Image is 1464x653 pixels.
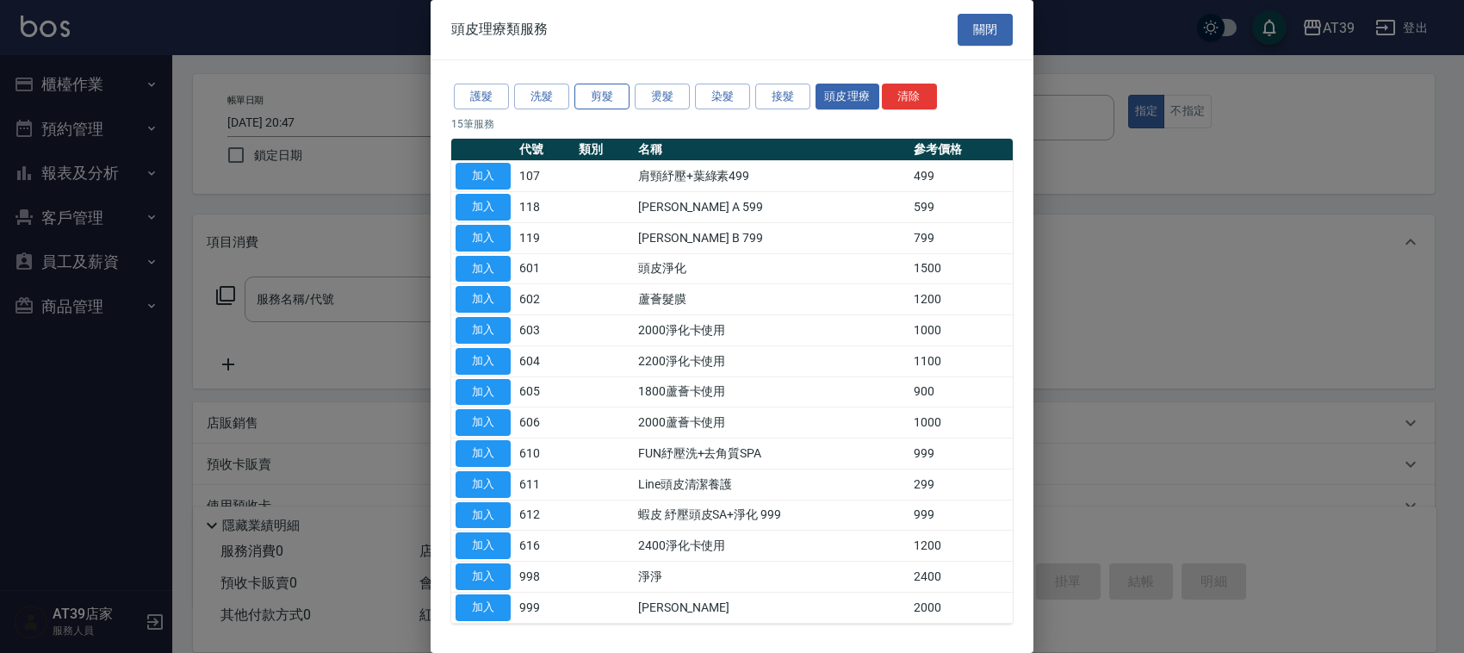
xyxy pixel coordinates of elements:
td: 1000 [909,315,1013,346]
th: 類別 [574,139,634,161]
td: 604 [515,345,574,376]
td: Line頭皮清潔養護 [634,469,909,500]
td: 900 [909,376,1013,407]
td: 蝦皮 紓壓頭皮SA+淨化 999 [634,500,909,531]
button: 加入 [456,317,511,344]
th: 參考價格 [909,139,1013,161]
button: 加入 [456,256,511,283]
td: 2000 [909,592,1013,623]
th: 名稱 [634,139,909,161]
button: 加入 [456,286,511,313]
button: 加入 [456,194,511,221]
td: 999 [515,592,574,623]
button: 洗髮 [514,84,569,110]
td: 610 [515,438,574,470]
td: 999 [909,438,1013,470]
p: 15 筆服務 [451,116,1013,132]
button: 加入 [456,379,511,406]
td: 605 [515,376,574,407]
td: 601 [515,253,574,284]
button: 加入 [456,563,511,590]
button: 加入 [456,409,511,436]
td: 肩頸紓壓+葉綠素499 [634,161,909,192]
td: FUN紓壓洗+去角質SPA [634,438,909,470]
td: 頭皮淨化 [634,253,909,284]
td: 602 [515,284,574,315]
td: 998 [515,562,574,593]
td: 淨淨 [634,562,909,593]
td: 1000 [909,407,1013,438]
button: 加入 [456,348,511,375]
button: 加入 [456,471,511,498]
th: 代號 [515,139,574,161]
button: 關閉 [958,14,1013,46]
button: 加入 [456,502,511,529]
td: 1800蘆薈卡使用 [634,376,909,407]
td: 118 [515,192,574,223]
td: 1500 [909,253,1013,284]
td: 1200 [909,284,1013,315]
button: 護髮 [454,84,509,110]
td: 2400淨化卡使用 [634,531,909,562]
td: [PERSON_NAME] [634,592,909,623]
td: [PERSON_NAME] B 799 [634,222,909,253]
td: 799 [909,222,1013,253]
td: 599 [909,192,1013,223]
button: 燙髮 [635,84,690,110]
td: 2200淨化卡使用 [634,345,909,376]
button: 頭皮理療 [816,84,879,110]
td: 999 [909,500,1013,531]
button: 加入 [456,532,511,559]
button: 染髮 [695,84,750,110]
button: 清除 [882,84,937,110]
td: 107 [515,161,574,192]
td: 616 [515,531,574,562]
td: 蘆薈髮膜 [634,284,909,315]
span: 頭皮理療類服務 [451,21,548,38]
td: 2000蘆薈卡使用 [634,407,909,438]
td: 119 [515,222,574,253]
td: 499 [909,161,1013,192]
td: 606 [515,407,574,438]
button: 剪髮 [574,84,630,110]
td: 603 [515,315,574,346]
td: 1100 [909,345,1013,376]
td: [PERSON_NAME] A 599 [634,192,909,223]
td: 299 [909,469,1013,500]
td: 611 [515,469,574,500]
button: 接髮 [755,84,810,110]
td: 612 [515,500,574,531]
button: 加入 [456,440,511,467]
button: 加入 [456,163,511,190]
td: 1200 [909,531,1013,562]
td: 2400 [909,562,1013,593]
td: 2000淨化卡使用 [634,315,909,346]
button: 加入 [456,225,511,252]
button: 加入 [456,594,511,621]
